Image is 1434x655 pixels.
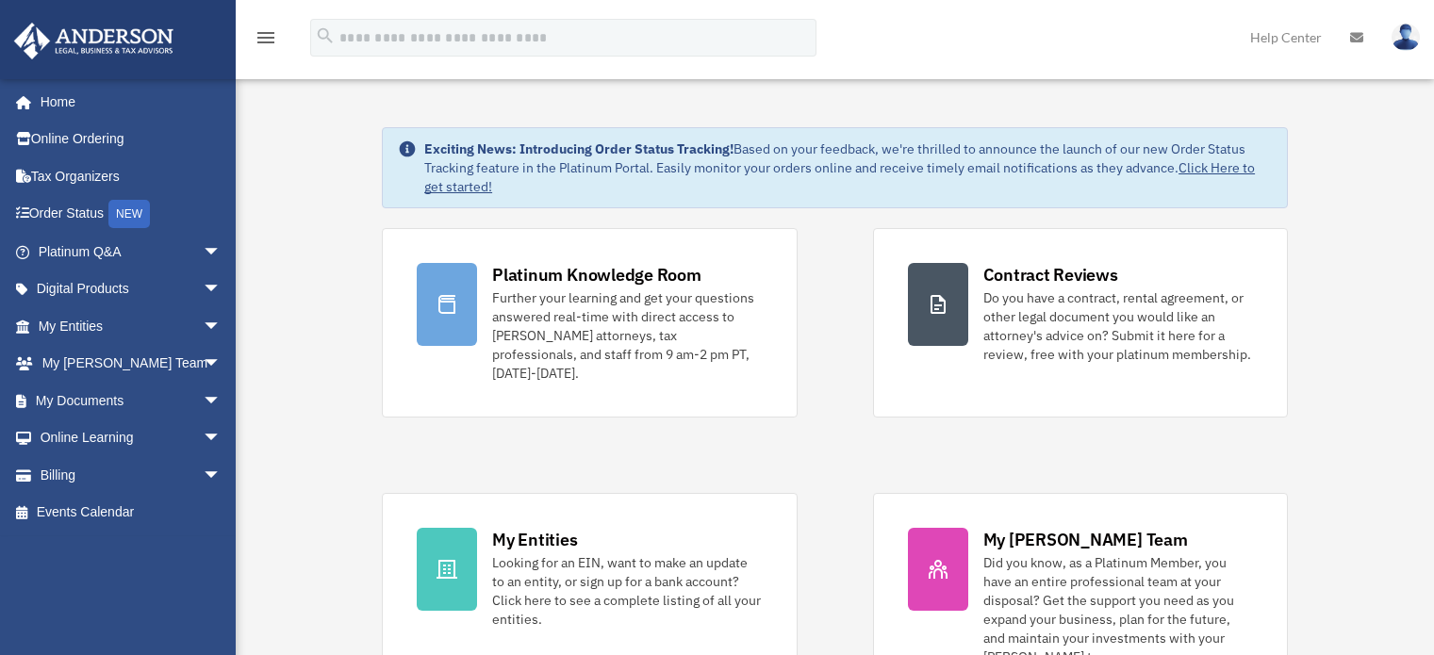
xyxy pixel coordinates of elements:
[13,345,250,383] a: My [PERSON_NAME] Teamarrow_drop_down
[13,121,250,158] a: Online Ordering
[492,263,701,287] div: Platinum Knowledge Room
[13,233,250,270] a: Platinum Q&Aarrow_drop_down
[203,382,240,420] span: arrow_drop_down
[255,33,277,49] a: menu
[255,26,277,49] i: menu
[203,419,240,458] span: arrow_drop_down
[203,233,240,271] span: arrow_drop_down
[13,157,250,195] a: Tax Organizers
[13,83,240,121] a: Home
[382,228,797,418] a: Platinum Knowledge Room Further your learning and get your questions answered real-time with dire...
[1392,24,1420,51] img: User Pic
[203,345,240,384] span: arrow_drop_down
[203,307,240,346] span: arrow_drop_down
[424,159,1255,195] a: Click Here to get started!
[983,263,1118,287] div: Contract Reviews
[983,528,1188,551] div: My [PERSON_NAME] Team
[203,270,240,309] span: arrow_drop_down
[873,228,1288,418] a: Contract Reviews Do you have a contract, rental agreement, or other legal document you would like...
[13,195,250,234] a: Order StatusNEW
[13,419,250,457] a: Online Learningarrow_drop_down
[492,553,762,629] div: Looking for an EIN, want to make an update to an entity, or sign up for a bank account? Click her...
[13,382,250,419] a: My Documentsarrow_drop_down
[13,270,250,308] a: Digital Productsarrow_drop_down
[492,288,762,383] div: Further your learning and get your questions answered real-time with direct access to [PERSON_NAM...
[13,494,250,532] a: Events Calendar
[424,139,1272,196] div: Based on your feedback, we're thrilled to announce the launch of our new Order Status Tracking fe...
[983,288,1253,364] div: Do you have a contract, rental agreement, or other legal document you would like an attorney's ad...
[492,528,577,551] div: My Entities
[315,25,336,46] i: search
[108,200,150,228] div: NEW
[203,456,240,495] span: arrow_drop_down
[424,140,733,157] strong: Exciting News: Introducing Order Status Tracking!
[8,23,179,59] img: Anderson Advisors Platinum Portal
[13,456,250,494] a: Billingarrow_drop_down
[13,307,250,345] a: My Entitiesarrow_drop_down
